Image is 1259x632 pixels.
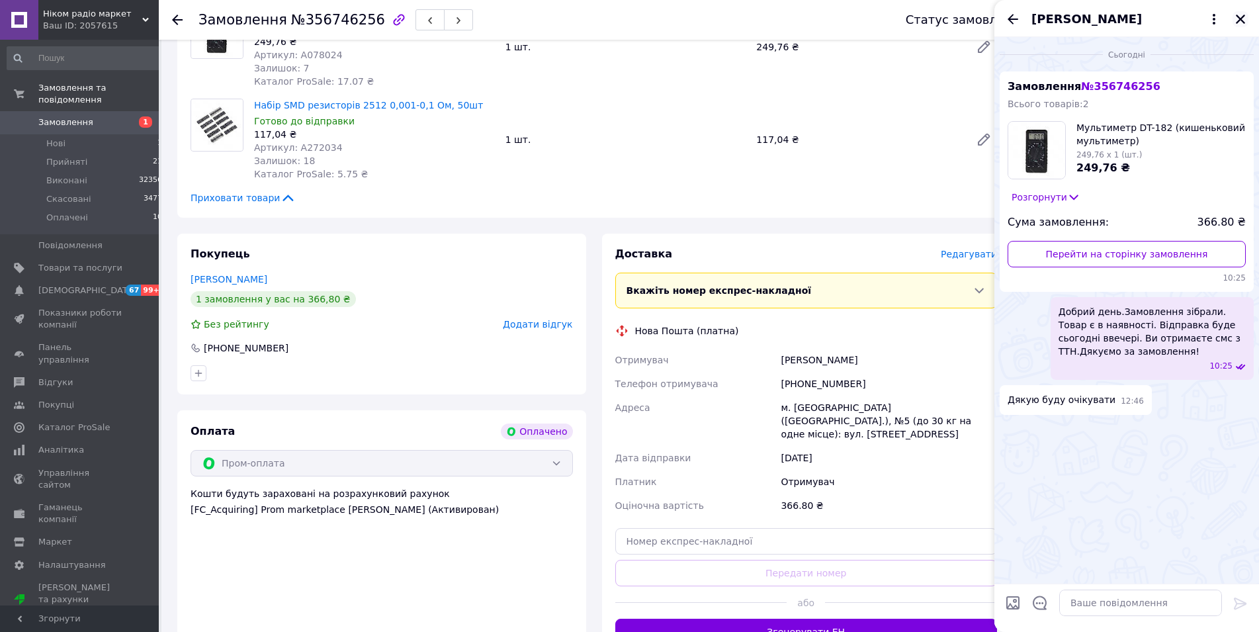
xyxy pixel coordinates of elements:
[1059,305,1246,358] span: Добрий день.Замовлення зібрали. Товар є в наявності. Відправка буде сьогодні ввечері. Ви отримаєт...
[615,528,998,555] input: Номер експрес-накладної
[38,82,159,106] span: Замовлення та повідомлення
[38,502,122,525] span: Гаманець компанії
[191,248,250,260] span: Покупець
[38,582,122,618] span: [PERSON_NAME] та рахунки
[941,249,997,259] span: Редагувати
[254,76,374,87] span: Каталог ProSale: 17.07 ₴
[1008,80,1160,93] span: Замовлення
[204,319,269,330] span: Без рейтингу
[778,396,1000,446] div: м. [GEOGRAPHIC_DATA] ([GEOGRAPHIC_DATA].), №5 (до 30 кг на одне місце): вул. [STREET_ADDRESS]
[778,348,1000,372] div: [PERSON_NAME]
[157,138,162,150] span: 1
[1008,215,1109,230] span: Сума замовлення:
[615,500,704,511] span: Оціночна вартість
[38,377,73,388] span: Відгуки
[198,12,287,28] span: Замовлення
[1005,11,1021,27] button: Назад
[191,274,267,285] a: [PERSON_NAME]
[1000,48,1254,61] div: 12.08.2025
[43,8,142,20] span: Ніком радіо маркет
[202,341,290,355] div: [PHONE_NUMBER]
[1031,594,1049,611] button: Відкрити шаблони відповідей
[1031,11,1222,28] button: [PERSON_NAME]
[191,291,356,307] div: 1 замовлення у вас на 366,80 ₴
[254,156,315,166] span: Залишок: 18
[7,46,163,70] input: Пошук
[751,130,965,149] div: 117,04 ₴
[38,399,74,411] span: Покупці
[1008,122,1065,179] img: 4812120887_w100_h100_multimetr-dt-182-karmannyj.jpg
[778,470,1000,494] div: Отримувач
[191,487,573,516] div: Кошти будуть зараховані на розрахунковий рахунок
[632,324,742,338] div: Нова Пошта (платна)
[787,596,825,609] span: або
[1076,161,1130,174] span: 249,76 ₴
[1076,150,1142,159] span: 249,76 x 1 (шт.)
[46,156,87,168] span: Прийняті
[1103,50,1150,61] span: Сьогодні
[141,285,163,296] span: 99+
[38,467,122,491] span: Управління сайтом
[615,355,669,365] span: Отримувач
[1008,393,1115,407] span: Дякую буду очікувати
[254,169,368,179] span: Каталог ProSale: 5.75 ₴
[191,503,573,516] div: [FC_Acquiring] Prom marketplace [PERSON_NAME] (Активирован)
[615,402,650,413] span: Адреса
[38,285,136,296] span: [DEMOGRAPHIC_DATA]
[778,446,1000,470] div: [DATE]
[1081,80,1160,93] span: № 356746256
[172,13,183,26] div: Повернутися назад
[500,130,752,149] div: 1 шт.
[191,191,296,204] span: Приховати товари
[38,116,93,128] span: Замовлення
[144,193,162,205] span: 3477
[191,425,235,437] span: Оплата
[46,175,87,187] span: Виконані
[1121,396,1144,407] span: 12:46 12.08.2025
[971,126,997,153] a: Редагувати
[1076,121,1246,148] span: Мультиметр DT-182 (кишеньковий мультиметр)
[1008,273,1246,284] span: 10:25 12.08.2025
[615,453,691,463] span: Дата відправки
[254,35,495,48] div: 249,76 ₴
[291,12,385,28] span: №356746256
[254,63,310,73] span: Залишок: 7
[906,13,1027,26] div: Статус замовлення
[153,156,162,168] span: 21
[778,494,1000,518] div: 366.80 ₴
[38,536,72,548] span: Маркет
[615,379,718,389] span: Телефон отримувача
[627,285,812,296] span: Вкажіть номер експрес-накладної
[46,212,88,224] span: Оплачені
[46,193,91,205] span: Скасовані
[43,20,159,32] div: Ваш ID: 2057615
[1031,11,1142,28] span: [PERSON_NAME]
[38,307,122,331] span: Показники роботи компанії
[1008,241,1246,267] a: Перейти на сторінку замовлення
[1008,190,1084,204] button: Розгорнути
[615,476,657,487] span: Платник
[38,262,122,274] span: Товари та послуги
[615,248,673,260] span: Доставка
[254,50,343,60] span: Артикул: A078024
[1008,99,1089,109] span: Всього товарів: 2
[1197,215,1246,230] span: 366.80 ₴
[139,116,152,128] span: 1
[38,559,106,571] span: Налаштування
[38,341,122,365] span: Панель управління
[153,212,162,224] span: 10
[126,285,141,296] span: 67
[1209,361,1233,372] span: 10:25 12.08.2025
[254,116,355,126] span: Готово до відправки
[46,138,65,150] span: Нові
[38,444,84,456] span: Аналітика
[751,38,965,56] div: 249,76 ₴
[139,175,162,187] span: 32356
[38,240,103,251] span: Повідомлення
[38,422,110,433] span: Каталог ProSale
[1233,11,1248,27] button: Закрити
[503,319,572,330] span: Додати відгук
[254,128,495,141] div: 117,04 ₴
[971,34,997,60] a: Редагувати
[501,424,572,439] div: Оплачено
